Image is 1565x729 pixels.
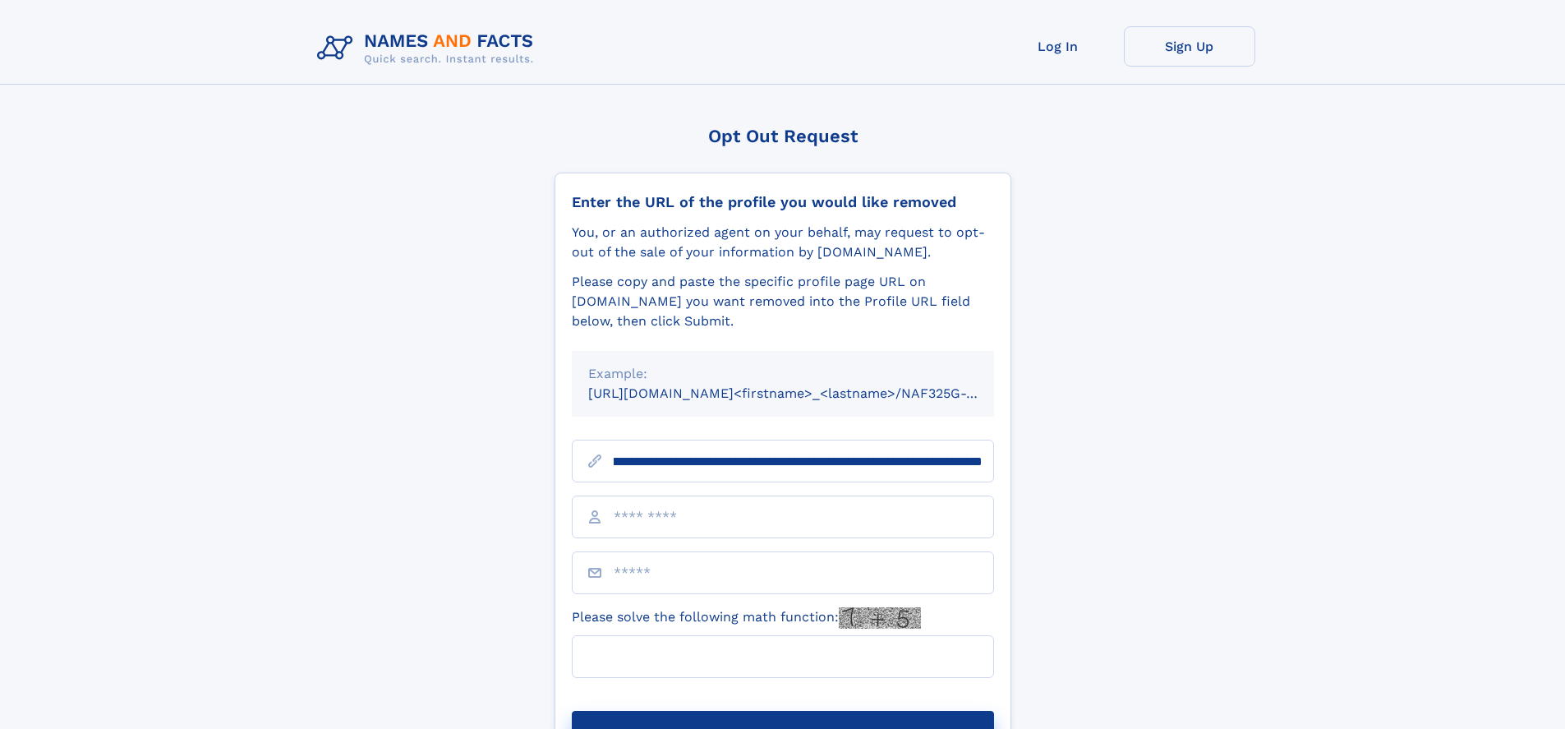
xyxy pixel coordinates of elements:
[572,272,994,331] div: Please copy and paste the specific profile page URL on [DOMAIN_NAME] you want removed into the Pr...
[572,223,994,262] div: You, or an authorized agent on your behalf, may request to opt-out of the sale of your informatio...
[572,607,921,629] label: Please solve the following math function:
[311,26,547,71] img: Logo Names and Facts
[1124,26,1255,67] a: Sign Up
[572,193,994,211] div: Enter the URL of the profile you would like removed
[555,126,1011,146] div: Opt Out Request
[588,385,1025,401] small: [URL][DOMAIN_NAME]<firstname>_<lastname>/NAF325G-xxxxxxxx
[992,26,1124,67] a: Log In
[588,364,978,384] div: Example:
